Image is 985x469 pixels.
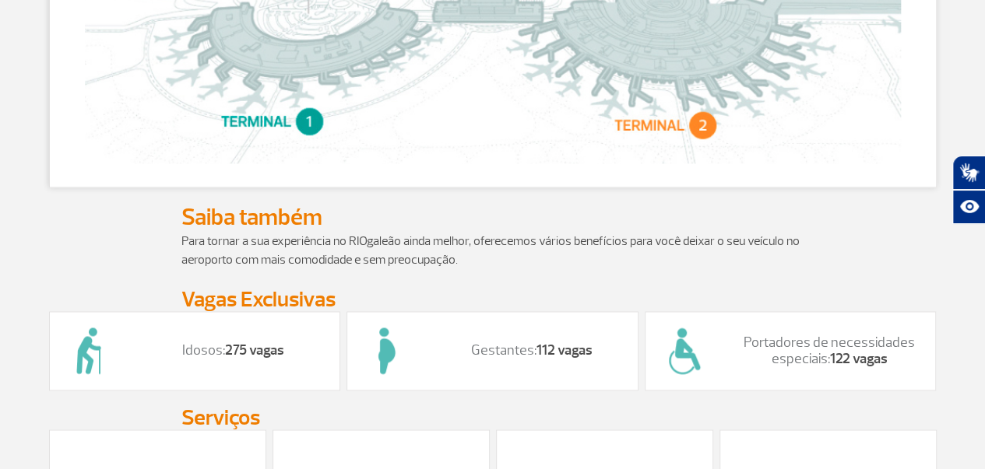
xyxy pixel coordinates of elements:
[347,312,425,390] img: 5.png
[50,312,128,390] img: 8.png
[225,341,284,359] strong: 275 vagas
[830,350,888,368] strong: 122 vagas
[952,156,985,224] div: Plugin de acessibilidade da Hand Talk.
[143,342,325,359] p: Idosos:
[646,312,723,390] img: 6.png
[181,288,804,311] h3: Vagas Exclusivas
[952,156,985,190] button: Abrir tradutor de língua de sinais.
[536,341,592,359] strong: 112 vagas
[181,406,804,429] h3: Serviços
[739,334,920,368] p: Portadores de necessidades especiais:
[441,342,622,359] p: Gestantes:
[952,190,985,224] button: Abrir recursos assistivos.
[181,203,804,232] h2: Saiba também
[181,232,804,269] p: Para tornar a sua experiência no RIOgaleão ainda melhor, oferecemos vários benefícios para você d...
